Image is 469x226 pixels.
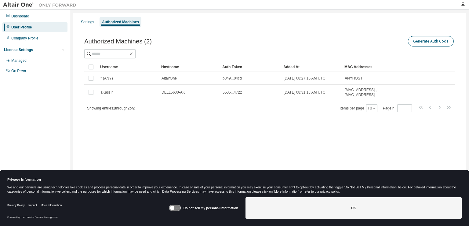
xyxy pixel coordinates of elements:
span: aKassir [100,90,113,95]
span: ANYHOST [345,76,362,81]
span: [DATE] 08:27:15 AM UTC [284,76,325,81]
button: Generate Auth Code [408,36,454,46]
div: On Prem [11,69,26,73]
div: Company Profile [11,36,38,41]
img: Altair One [3,2,79,8]
span: * (ANY) [100,76,113,81]
div: Authorized Machines [102,20,139,24]
span: [MAC_ADDRESS] , [MAC_ADDRESS] [345,87,391,97]
span: Page n. [383,104,412,112]
span: AltairOne [162,76,177,81]
span: 5505...4722 [223,90,242,95]
div: User Profile [11,25,32,30]
div: Managed [11,58,27,63]
div: Added At [283,62,340,72]
button: 10 [368,106,376,111]
span: b849...04cd [223,76,242,81]
span: [DATE] 08:31:18 AM UTC [284,90,325,95]
span: Authorized Machines (2) [84,38,152,45]
span: Items per page [340,104,377,112]
div: Hostname [161,62,217,72]
div: MAC Addresses [344,62,391,72]
div: Auth Token [222,62,278,72]
span: Showing entries 1 through 2 of 2 [87,106,135,110]
span: DELL5600-AK [162,90,185,95]
div: License Settings [4,47,33,52]
div: Settings [81,20,94,24]
div: Dashboard [11,14,29,19]
div: Username [100,62,156,72]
